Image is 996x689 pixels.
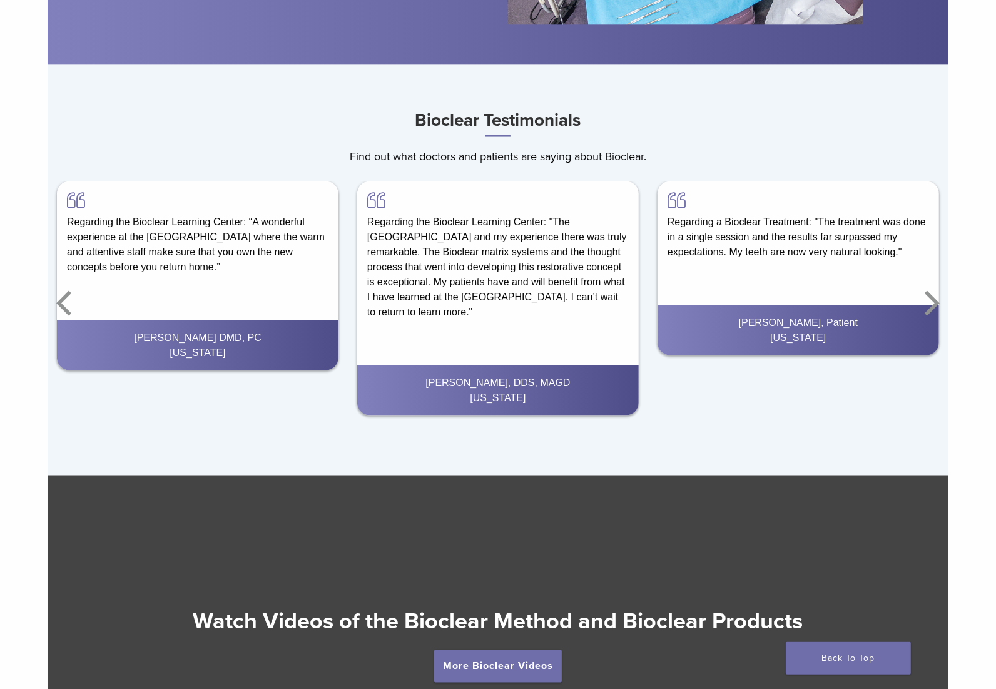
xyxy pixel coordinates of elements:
div: [US_STATE] [668,330,929,345]
div: [PERSON_NAME], DDS, MAGD [367,375,629,390]
p: Find out what doctors and patients are saying about Bioclear. [48,147,948,166]
h3: Bioclear Testimonials [48,105,948,137]
div: [PERSON_NAME] DMD, PC [67,330,328,345]
div: Regarding a Bioclear Treatment: "The treatment was done in a single session and the results far s... [658,181,939,270]
div: Regarding the Bioclear Learning Center: "The [GEOGRAPHIC_DATA] and my experience there was truly ... [357,181,639,330]
a: Back To Top [786,642,911,675]
div: [PERSON_NAME], Patient [668,315,929,330]
button: Previous [54,266,79,341]
h2: Watch Videos of the Bioclear Method and Bioclear Products [48,607,948,637]
div: Regarding the Bioclear Learning Center: “A wonderful experience at the [GEOGRAPHIC_DATA] where th... [57,181,338,285]
button: Next [917,266,942,341]
div: [US_STATE] [67,345,328,360]
div: [US_STATE] [367,390,629,406]
a: More Bioclear Videos [434,650,562,683]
